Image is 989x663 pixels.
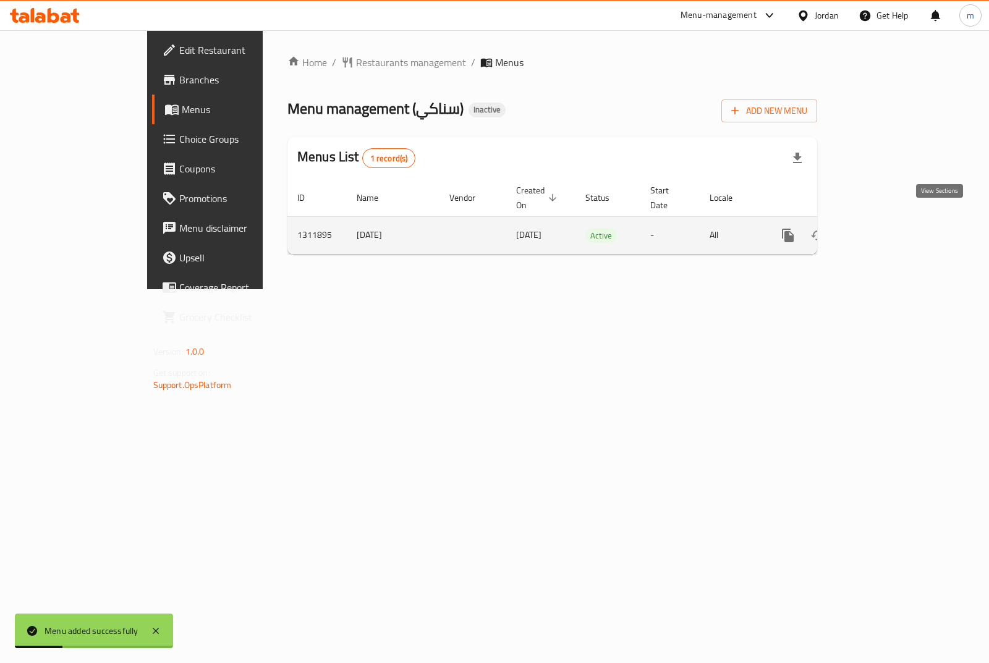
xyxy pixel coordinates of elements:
a: Restaurants management [341,55,466,70]
a: Menu disclaimer [152,213,312,243]
span: Menu management ( سناكي ) [287,95,464,122]
span: ID [297,190,321,205]
span: Start Date [650,183,685,213]
div: Menu added successfully [45,624,138,638]
span: Add New Menu [731,103,807,119]
button: more [773,221,803,250]
li: / [471,55,475,70]
a: Coverage Report [152,272,312,302]
span: Coupons [179,161,302,176]
span: Version: [153,344,184,360]
a: Choice Groups [152,124,312,154]
span: Promotions [179,191,302,206]
div: Jordan [815,9,839,22]
span: Name [357,190,394,205]
span: Edit Restaurant [179,43,302,57]
th: Actions [763,179,902,217]
div: Inactive [469,103,506,117]
span: 1 record(s) [363,153,415,164]
span: Active [585,229,617,243]
span: Coverage Report [179,280,302,295]
a: Edit Restaurant [152,35,312,65]
a: Coupons [152,154,312,184]
td: [DATE] [347,216,439,254]
span: Status [585,190,626,205]
span: Upsell [179,250,302,265]
span: Choice Groups [179,132,302,146]
nav: breadcrumb [287,55,817,70]
span: Branches [179,72,302,87]
div: Export file [783,143,812,173]
a: Menus [152,95,312,124]
table: enhanced table [287,179,902,255]
li: / [332,55,336,70]
a: Upsell [152,243,312,272]
span: Grocery Checklist [179,310,302,324]
td: - [640,216,700,254]
td: 1311895 [287,216,347,254]
span: Locale [710,190,749,205]
span: m [967,9,974,22]
button: Add New Menu [721,99,817,122]
span: Restaurants management [356,55,466,70]
span: Menus [495,55,524,70]
h2: Menus List [297,148,415,168]
a: Branches [152,65,312,95]
span: Get support on: [153,365,210,381]
span: Inactive [469,104,506,115]
span: Created On [516,183,561,213]
span: Vendor [449,190,491,205]
span: [DATE] [516,227,541,243]
span: Menu disclaimer [179,221,302,235]
button: Change Status [803,221,833,250]
div: Menu-management [681,8,757,23]
a: Support.OpsPlatform [153,377,232,393]
span: Menus [182,102,302,117]
a: Grocery Checklist [152,302,312,332]
a: Promotions [152,184,312,213]
div: Active [585,228,617,243]
div: Total records count [362,148,416,168]
span: 1.0.0 [185,344,205,360]
td: All [700,216,763,254]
